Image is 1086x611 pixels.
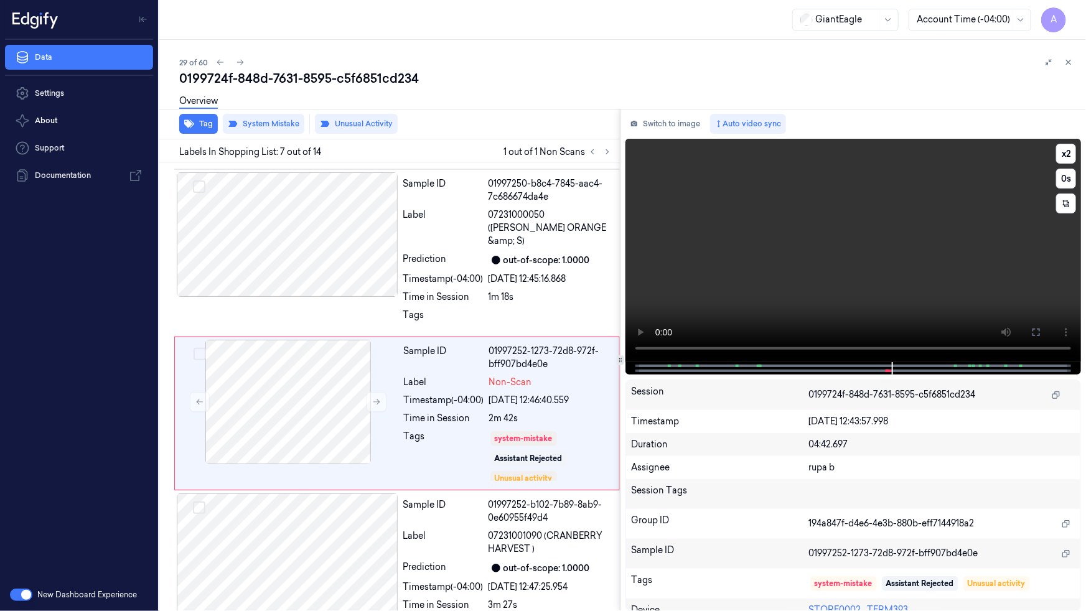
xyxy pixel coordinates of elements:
div: [DATE] 12:47:25.954 [489,581,612,594]
div: Duration [631,438,809,451]
span: 07231001090 (CRANBERRY HARVEST ) [489,529,612,556]
button: Switch to image [625,114,705,134]
div: Sample ID [631,544,809,564]
button: 0s [1056,169,1076,189]
div: Timestamp (-04:00) [403,273,484,286]
div: Assistant Rejected [886,578,954,589]
button: Select row [193,180,205,193]
div: 01997252-b102-7b89-8ab9-0e60955f49d4 [489,498,612,525]
div: Label [403,208,484,248]
a: Settings [5,81,153,106]
div: Timestamp (-04:00) [403,581,484,594]
div: Prediction [403,253,484,268]
div: [DATE] 12:43:57.998 [809,415,1075,428]
div: Sample ID [404,345,484,371]
div: 04:42.697 [809,438,1075,451]
button: Select row [193,501,205,514]
div: 01997250-b8c4-7845-aac4-7c686674da4e [489,177,612,203]
div: Tags [403,309,484,329]
span: 1 out of 1 Non Scans [503,144,615,159]
button: Unusual Activity [315,114,398,134]
div: Timestamp [631,415,809,428]
span: 0199724f-848d-7631-8595-c5f6851cd234 [809,388,976,401]
span: 07231000050 ([PERSON_NAME] ORANGE &amp; S) [489,208,612,248]
div: Timestamp (-04:00) [404,394,484,407]
div: 01997252-1273-72d8-972f-bff907bd4e0e [489,345,612,371]
div: Tags [631,574,809,594]
span: Labels In Shopping List: 7 out of 14 [179,146,321,159]
div: Sample ID [403,177,484,203]
button: Toggle Navigation [133,9,153,29]
div: Label [404,376,484,389]
div: [DATE] 12:46:40.559 [489,394,612,407]
div: Prediction [403,561,484,576]
div: Unusual activity [968,578,1026,589]
div: Label [403,529,484,556]
a: Overview [179,95,218,109]
span: Non-Scan [489,376,532,389]
button: About [5,108,153,133]
div: Assignee [631,461,809,474]
button: A [1041,7,1066,32]
div: 2m 42s [489,412,612,425]
a: Data [5,45,153,70]
div: Session [631,385,809,405]
a: Support [5,136,153,161]
div: system-mistake [815,578,873,589]
div: out-of-scope: 1.0000 [503,562,590,575]
a: Documentation [5,163,153,188]
div: system-mistake [495,433,553,444]
button: Select row [194,348,206,360]
div: Time in Session [403,291,484,304]
div: Unusual activity [495,473,553,484]
button: Auto video sync [710,114,786,134]
div: Sample ID [403,498,484,525]
div: [DATE] 12:45:16.868 [489,273,612,286]
div: out-of-scope: 1.0000 [503,254,590,267]
button: x2 [1056,144,1076,164]
span: 01997252-1273-72d8-972f-bff907bd4e0e [809,547,978,560]
div: Session Tags [631,484,809,504]
div: rupa b [809,461,1075,474]
span: 29 of 60 [179,57,208,68]
button: Tag [179,114,218,134]
div: 1m 18s [489,291,612,304]
span: 194a847f-d4e6-4e3b-880b-eff7144918a2 [809,517,975,530]
div: Assistant Rejected [495,453,563,464]
div: 0199724f-848d-7631-8595-c5f6851cd234 [179,70,1076,87]
div: Time in Session [404,412,484,425]
div: Tags [404,430,484,482]
div: Group ID [631,514,809,534]
button: System Mistake [223,114,304,134]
